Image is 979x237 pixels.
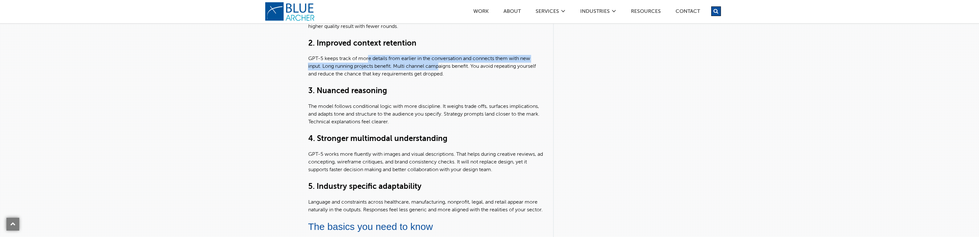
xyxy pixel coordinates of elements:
[308,134,544,144] h3: 4. Stronger multimodal understanding
[308,198,544,214] p: Language and constraints across healthcare, manufacturing, nonprofit, legal, and retail appear mo...
[308,182,544,192] h3: 5. Industry specific adaptability
[308,55,544,78] p: GPT-5 keeps track of more details from earlier in the conversation and connects them with new inp...
[265,2,316,21] a: logo
[308,86,544,96] h3: 3. Nuanced reasoning
[535,9,559,16] a: SERVICES
[503,9,521,16] a: ABOUT
[580,9,610,16] a: Industries
[473,9,489,16] a: Work
[308,39,544,49] h3: 2. Improved context retention
[675,9,700,16] a: Contact
[308,222,544,232] h2: The basics you need to know
[308,103,544,126] p: The model follows conditional logic with more discipline. It weighs trade offs, surfaces implicat...
[631,9,661,16] a: Resources
[308,151,544,174] p: GPT-5 works more fluently with images and visual descriptions. That helps during creative reviews...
